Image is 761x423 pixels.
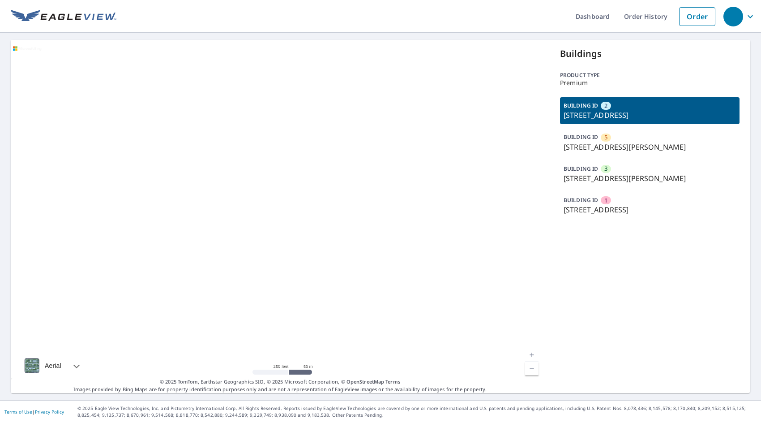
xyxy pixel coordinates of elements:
[564,165,598,173] p: BUILDING ID
[385,378,400,385] a: Terms
[564,196,598,204] p: BUILDING ID
[564,173,736,184] p: [STREET_ADDRESS][PERSON_NAME]
[21,354,88,377] div: Aerial
[604,196,607,205] span: 1
[560,47,740,60] p: Buildings
[560,79,740,86] p: Premium
[4,409,64,414] p: |
[564,110,736,121] p: [STREET_ADDRESS]
[525,362,539,375] a: Current Level 17, Zoom Out
[160,378,400,386] span: © 2025 TomTom, Earthstar Geographics SIO, © 2025 Microsoft Corporation, ©
[679,7,715,26] a: Order
[564,204,736,215] p: [STREET_ADDRESS]
[11,378,549,393] p: Images provided by Bing Maps are for property identification purposes only and are not a represen...
[564,133,598,141] p: BUILDING ID
[4,409,32,415] a: Terms of Use
[604,102,607,110] span: 2
[77,405,757,419] p: © 2025 Eagle View Technologies, Inc. and Pictometry International Corp. All Rights Reserved. Repo...
[560,71,740,79] p: Product type
[42,354,64,377] div: Aerial
[346,378,384,385] a: OpenStreetMap
[525,348,539,362] a: Current Level 17, Zoom In
[11,10,116,23] img: EV Logo
[604,133,607,142] span: 5
[564,142,736,152] p: [STREET_ADDRESS][PERSON_NAME]
[604,164,607,173] span: 3
[35,409,64,415] a: Privacy Policy
[564,102,598,109] p: BUILDING ID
